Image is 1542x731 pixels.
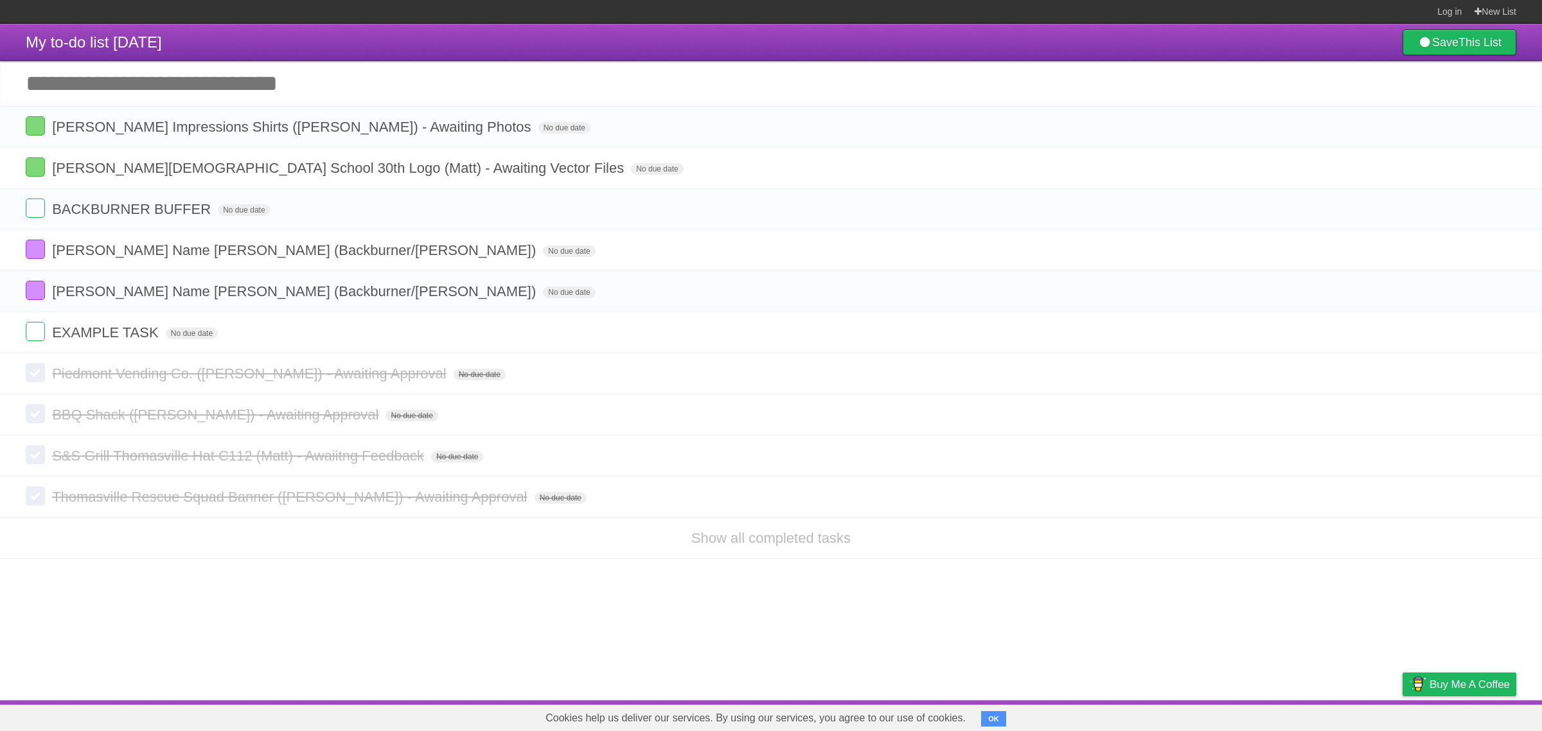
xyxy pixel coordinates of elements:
[1386,703,1419,728] a: Privacy
[52,448,427,464] span: S&S Grill Thomasville Hat C112 (Matt) - Awaiitng Feedback
[1403,673,1516,696] a: Buy me a coffee
[533,705,979,731] span: Cookies help us deliver our services. By using our services, you agree to our use of cookies.
[52,365,449,382] span: Piedmont Vending Co. ([PERSON_NAME]) - Awaiting Approval
[52,407,382,423] span: BBQ Shack ([PERSON_NAME]) - Awaiting Approval
[1430,673,1510,696] span: Buy me a coffee
[52,283,539,299] span: [PERSON_NAME] Name [PERSON_NAME] (Backburner/[PERSON_NAME])
[218,204,270,216] span: No due date
[631,163,683,175] span: No due date
[52,119,534,135] span: [PERSON_NAME] Impressions Shirts ([PERSON_NAME]) - Awaiting Photos
[166,328,218,339] span: No due date
[1403,30,1516,55] a: SaveThis List
[691,530,851,546] a: Show all completed tasks
[26,445,45,464] label: Done
[26,157,45,177] label: Done
[26,33,162,51] span: My to-do list [DATE]
[26,363,45,382] label: Done
[1409,673,1426,695] img: Buy me a coffee
[52,489,530,505] span: Thomasville Rescue Squad Banner ([PERSON_NAME]) - Awaiting Approval
[1232,703,1259,728] a: About
[535,492,587,504] span: No due date
[26,404,45,423] label: Done
[1435,703,1516,728] a: Suggest a feature
[454,369,506,380] span: No due date
[26,486,45,506] label: Done
[52,324,161,340] span: EXAMPLE TASK
[981,711,1006,727] button: OK
[431,451,483,462] span: No due date
[26,281,45,300] label: Done
[26,198,45,218] label: Done
[52,160,627,176] span: [PERSON_NAME][DEMOGRAPHIC_DATA] School 30th Logo (Matt) - Awaiting Vector Files
[26,322,45,341] label: Done
[538,122,590,134] span: No due date
[1342,703,1370,728] a: Terms
[385,410,438,421] span: No due date
[52,201,214,217] span: BACKBURNER BUFFER
[52,242,539,258] span: [PERSON_NAME] Name [PERSON_NAME] (Backburner/[PERSON_NAME])
[1458,36,1502,49] b: This List
[26,116,45,136] label: Done
[543,245,595,257] span: No due date
[543,286,595,298] span: No due date
[1274,703,1326,728] a: Developers
[26,240,45,259] label: Done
